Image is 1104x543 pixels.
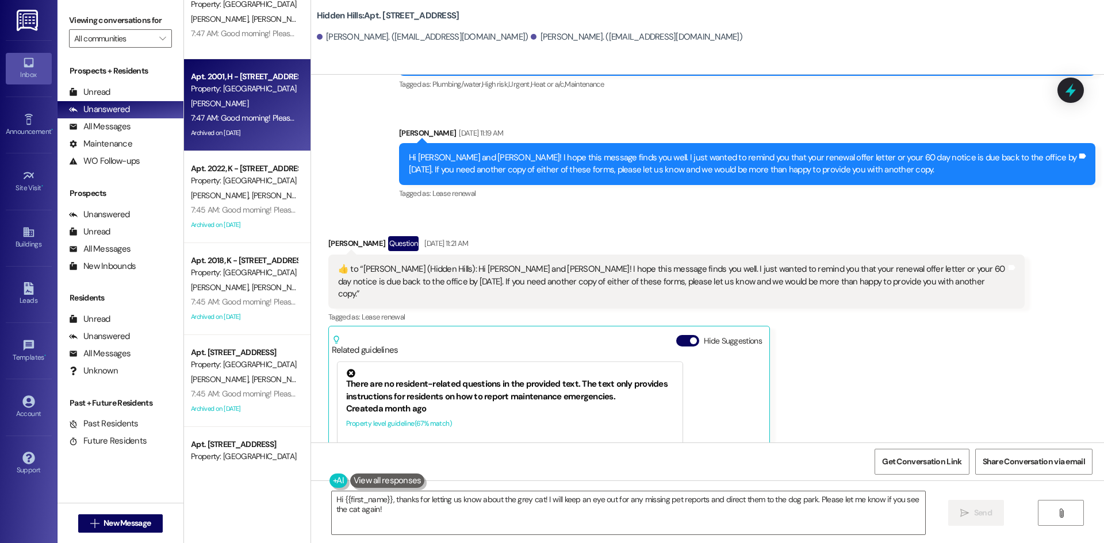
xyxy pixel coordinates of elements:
div: [DATE] 11:19 AM [456,127,503,139]
div: Archived on [DATE] [190,218,298,232]
div: Property: [GEOGRAPHIC_DATA] [191,359,297,371]
span: [PERSON_NAME] [191,190,252,201]
div: Apt. 2018, K - [STREET_ADDRESS] [191,255,297,267]
div: All Messages [69,243,131,255]
div: [PERSON_NAME] [399,127,1095,143]
span: New Message [103,517,151,529]
span: Send [974,507,992,519]
label: Hide Suggestions [704,335,762,347]
span: Plumbing/water , [432,79,482,89]
label: Viewing conversations for [69,11,172,29]
a: Buildings [6,222,52,253]
span: Lease renewal [432,188,476,198]
div: All Messages [69,348,131,360]
span: Share Conversation via email [983,456,1085,468]
div: ​👍​ to “ [PERSON_NAME] (Hidden Hills): Hi [PERSON_NAME] and [PERSON_NAME]! I hope this message fi... [338,263,1006,300]
button: Share Conversation via email [975,449,1092,475]
div: Unanswered [69,103,130,115]
span: High risk , [482,79,509,89]
i:  [159,34,166,43]
a: Inbox [6,53,52,84]
div: New Inbounds [69,260,136,272]
div: Related guidelines [332,335,398,356]
div: Past + Future Residents [57,397,183,409]
span: Maintenance [565,79,604,89]
div: Tagged as: [399,76,1095,93]
span: [PERSON_NAME] [191,374,252,384]
div: WO Follow-ups [69,155,140,167]
span: [PERSON_NAME] [251,14,312,24]
div: Apt. [STREET_ADDRESS] [191,346,297,359]
span: [PERSON_NAME] [251,374,309,384]
div: Future Residents [69,435,147,447]
b: Original Guideline [526,441,594,452]
span: [PERSON_NAME] [251,282,309,292]
textarea: Hi {{first_name}}, thanks for letting us know about the grey cat! I will keep an eye out for any ... [332,491,925,534]
div: [PERSON_NAME] [328,236,1025,255]
div: Property: [GEOGRAPHIC_DATA] [191,450,297,463]
span: [PERSON_NAME] [191,98,248,109]
span: Lease renewal [362,312,405,322]
div: There are no resident-related questions in the provided text. The text only provides instructions... [346,369,674,403]
div: Unread [69,313,110,325]
a: Leads [6,279,52,310]
div: Maintenance [69,138,132,150]
b: FAQs generated by ResiDesk AI [346,441,466,452]
div: Unread [69,86,110,98]
div: Unknown [69,365,118,377]
div: Prospects + Residents [57,65,183,77]
span: • [41,182,43,190]
div: Residents [57,292,183,304]
span: • [51,126,53,134]
div: Tagged as: [399,185,1095,202]
a: Support [6,448,52,479]
div: Apt. 2001, H - [STREET_ADDRESS] [191,71,297,83]
span: Heat or a/c , [531,79,565,89]
div: Property: [GEOGRAPHIC_DATA] [191,83,297,95]
div: Created a month ago [346,403,674,415]
i:  [960,509,969,518]
div: Unanswered [69,209,130,221]
i:  [90,519,99,528]
div: Apt. [STREET_ADDRESS] [191,438,297,450]
img: ResiDesk Logo [17,10,40,31]
div: Unanswered [69,330,130,342]
div: Archived on [DATE] [190,402,298,416]
button: Get Conversation Link [875,449,969,475]
a: Account [6,392,52,423]
div: Prospects [57,187,183,199]
div: Property: [GEOGRAPHIC_DATA] [191,267,297,279]
span: [PERSON_NAME] [251,190,312,201]
div: [PERSON_NAME]. ([EMAIL_ADDRESS][DOMAIN_NAME]) [531,31,742,43]
span: • [44,352,46,360]
button: New Message [78,514,163,533]
div: Archived on [DATE] [190,126,298,140]
div: Archived on [DATE] [190,310,298,324]
div: Question [388,236,419,251]
a: Templates • [6,336,52,367]
div: Hi [PERSON_NAME] and [PERSON_NAME]! I hope this message finds you well. I just wanted to remind y... [409,152,1077,176]
span: [PERSON_NAME] [191,282,252,292]
span: Get Conversation Link [882,456,961,468]
input: All communities [74,29,154,48]
div: [PERSON_NAME]. ([EMAIL_ADDRESS][DOMAIN_NAME]) [317,31,528,43]
div: Apt. 2022, K - [STREET_ADDRESS] [191,163,297,175]
span: [PERSON_NAME] [191,14,252,24]
a: Site Visit • [6,166,52,197]
div: Property: [GEOGRAPHIC_DATA] [191,175,297,187]
div: [DATE] 11:21 AM [421,237,468,249]
div: Unread [69,226,110,238]
div: All Messages [69,121,131,133]
div: Tagged as: [328,309,1025,325]
i:  [1057,509,1065,518]
div: Past Residents [69,418,139,430]
button: Send [948,500,1004,526]
b: Hidden Hills: Apt. [STREET_ADDRESS] [317,10,459,22]
span: Urgent , [508,79,530,89]
div: Property level guideline ( 67 % match) [346,418,674,430]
